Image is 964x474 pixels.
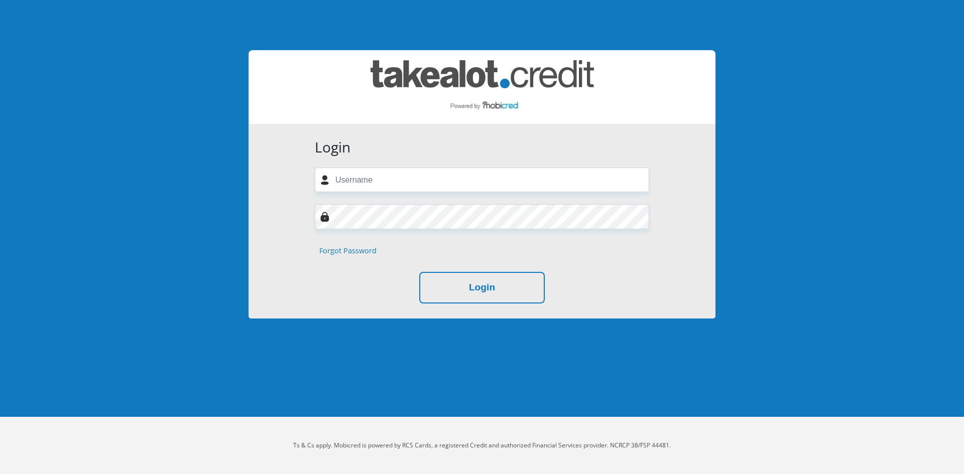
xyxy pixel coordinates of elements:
img: Image [320,212,330,222]
a: Forgot Password [319,245,377,256]
button: Login [419,272,545,303]
p: Ts & Cs apply. Mobicred is powered by RCS Cards, a registered Credit and authorized Financial Ser... [203,441,761,450]
h3: Login [315,139,649,156]
img: user-icon image [320,175,330,185]
img: takealot_credit logo [371,60,594,114]
input: Username [315,168,649,192]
